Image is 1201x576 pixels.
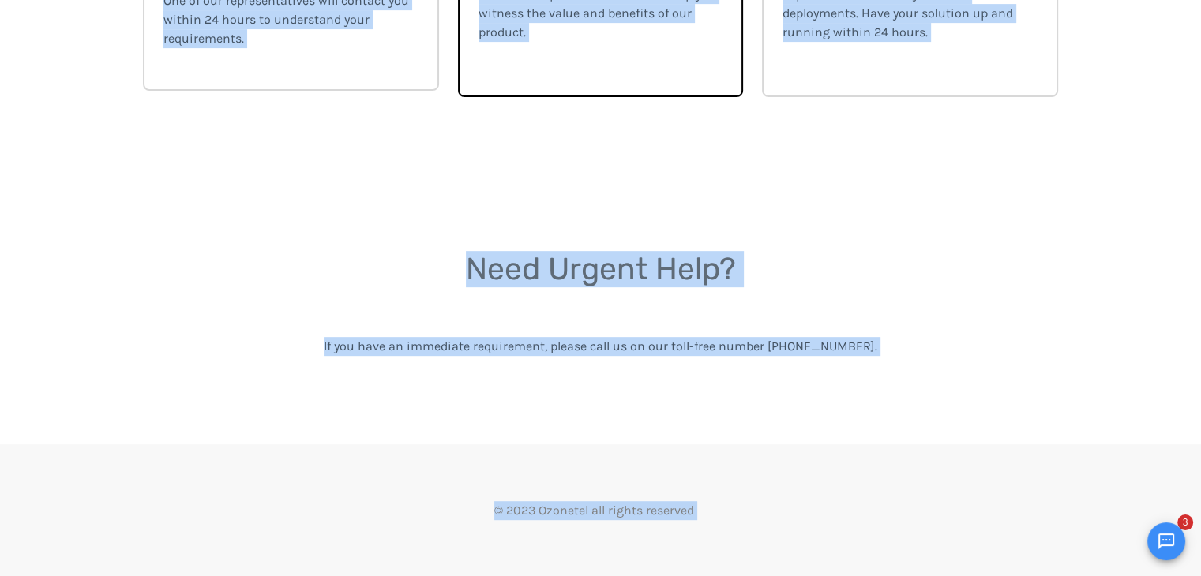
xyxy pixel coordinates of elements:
span: Need Urgent Help? [466,251,736,287]
span: 3 [1177,514,1193,530]
button: Open chat [1147,522,1185,560]
span: If you have an immediate requirement, please call us on our toll-free number [PHONE_NUMBER]. [324,338,877,353]
span: © 2023 Ozonetel all rights reserved [494,503,694,518]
